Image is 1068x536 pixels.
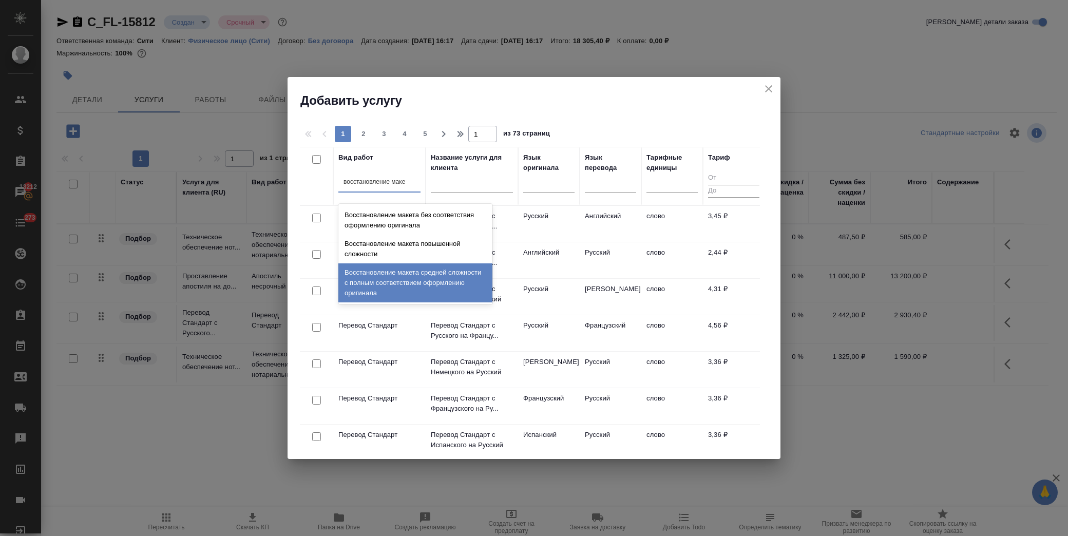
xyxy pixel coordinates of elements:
td: 4,31 ₽ [703,279,765,315]
td: Русский [580,388,641,424]
div: Восстановление макета без соответствия оформлению оригинала [338,206,492,235]
input: До [708,185,759,198]
button: 2 [355,126,372,142]
td: слово [641,242,703,278]
td: Французский [518,388,580,424]
p: Перевод Стандарт с Русского на Францу... [431,320,513,341]
p: Перевод Стандарт с Французского на Ру... [431,393,513,414]
span: 5 [417,129,433,139]
td: Английский [518,242,580,278]
td: [PERSON_NAME] [580,279,641,315]
td: 3,36 ₽ [703,352,765,388]
td: Русский [580,352,641,388]
td: 3,36 ₽ [703,425,765,461]
td: 3,36 ₽ [703,388,765,424]
div: Язык оригинала [523,152,575,173]
td: слово [641,315,703,351]
td: слово [641,388,703,424]
div: Тариф [708,152,730,163]
div: Восстановление макета повышенной сложности [338,235,492,263]
td: Испанский [518,425,580,461]
td: Русский [518,206,580,242]
div: Восстановление макета средней сложности с полным соответствием оформлению оригинала [338,263,492,302]
div: Вид работ [338,152,373,163]
div: Название услуги для клиента [431,152,513,173]
td: Французский [580,315,641,351]
button: 3 [376,126,392,142]
td: слово [641,352,703,388]
td: 3,45 ₽ [703,206,765,242]
p: Перевод Стандарт [338,357,421,367]
input: От [708,172,759,185]
td: Русский [518,315,580,351]
div: Язык перевода [585,152,636,173]
td: Английский [580,206,641,242]
td: [PERSON_NAME] [518,352,580,388]
td: 4,56 ₽ [703,315,765,351]
div: Тарифные единицы [646,152,698,173]
button: 4 [396,126,413,142]
h2: Добавить услугу [300,92,780,109]
p: Перевод Стандарт с Немецкого на Русский [431,357,513,377]
button: 5 [417,126,433,142]
span: 4 [396,129,413,139]
p: Перевод Стандарт [338,320,421,331]
span: из 73 страниц [503,127,550,142]
span: 3 [376,129,392,139]
button: close [761,81,776,97]
p: Перевод Стандарт [338,393,421,404]
td: Русский [580,242,641,278]
td: слово [641,279,703,315]
p: Перевод Стандарт с Испанского на Русский [431,430,513,450]
td: слово [641,425,703,461]
td: Русский [518,279,580,315]
span: 2 [355,129,372,139]
td: Русский [580,425,641,461]
p: Перевод Стандарт [338,430,421,440]
td: 2,44 ₽ [703,242,765,278]
td: слово [641,206,703,242]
